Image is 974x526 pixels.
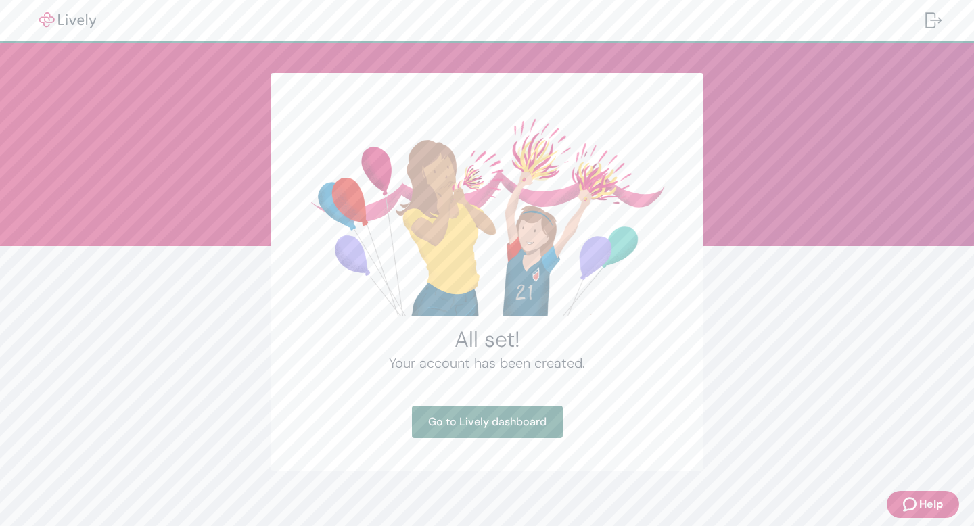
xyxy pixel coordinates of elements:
button: Log out [914,4,952,37]
a: Go to Lively dashboard [412,406,563,438]
svg: Zendesk support icon [903,496,919,512]
img: Lively [30,12,106,28]
h4: Your account has been created. [303,353,671,373]
button: Zendesk support iconHelp [887,491,959,518]
span: Help [919,496,943,512]
h2: All set! [303,326,671,353]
